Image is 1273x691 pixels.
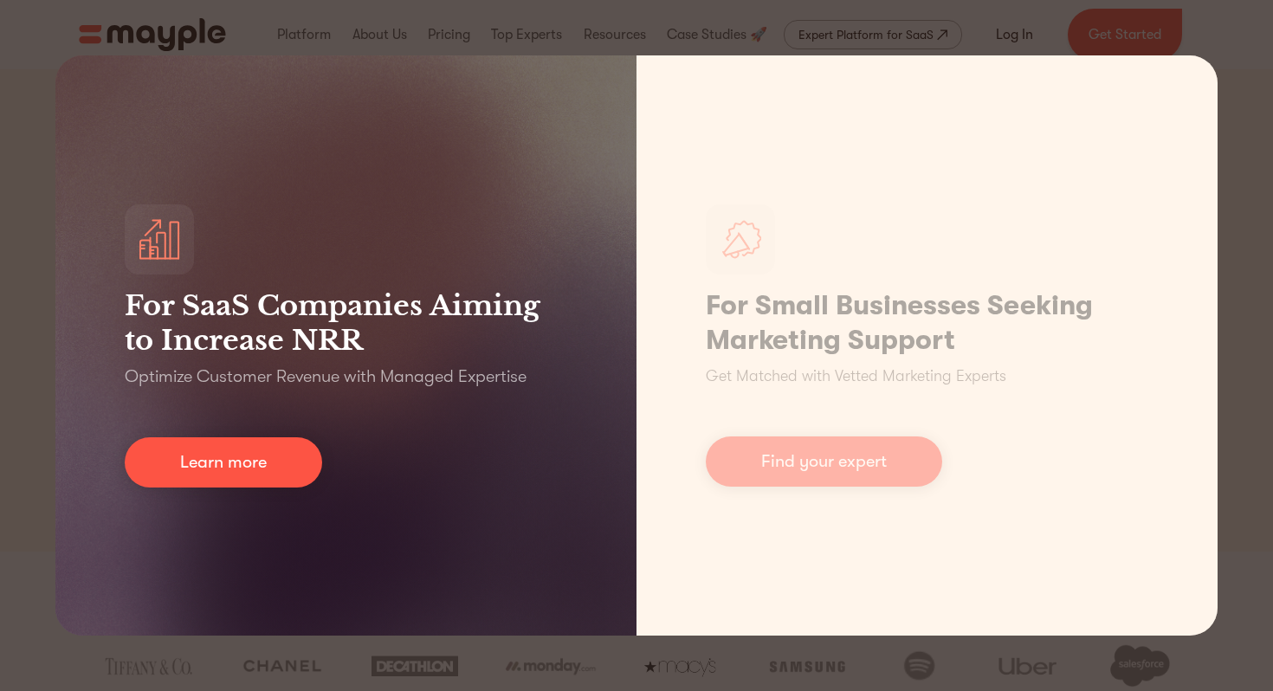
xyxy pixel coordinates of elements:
[706,288,1148,358] h1: For Small Businesses Seeking Marketing Support
[125,365,527,389] p: Optimize Customer Revenue with Managed Expertise
[706,365,1006,388] p: Get Matched with Vetted Marketing Experts
[706,436,942,487] a: Find your expert
[125,437,322,488] a: Learn more
[125,288,567,358] h3: For SaaS Companies Aiming to Increase NRR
